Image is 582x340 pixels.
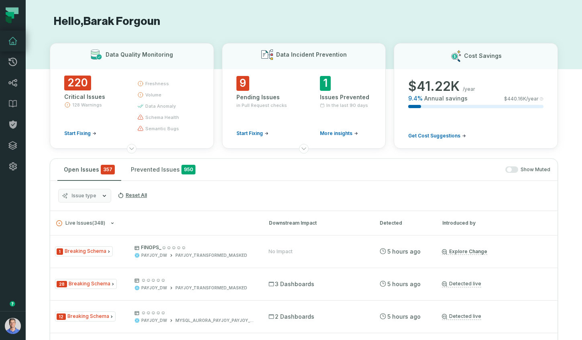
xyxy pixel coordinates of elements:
span: Severity [57,313,66,320]
span: 220 [64,76,91,90]
p: ☺☺☺☺☺ [134,277,254,283]
div: PAYJOY_DW [141,317,167,324]
div: Detected [380,219,428,227]
p: FINOPS_☺☺☺☺☺ [134,244,254,251]
span: 9 [236,76,249,91]
a: Explore Change [442,248,487,255]
span: volume [145,92,161,98]
a: More insights [320,130,358,137]
div: Introduced by [442,219,515,227]
span: 9.4 % [408,94,423,102]
button: Issue type [58,189,111,203]
div: Issues Prevented [320,93,371,101]
span: Issue type [71,193,96,199]
relative-time: Sep 26, 2025, 4:06 AM GMT+3 [387,313,421,320]
span: semantic bugs [145,125,179,132]
div: Downstream Impact [269,219,365,227]
a: Detected live [442,281,481,287]
span: in Pull Request checks [236,102,287,109]
span: 1 [320,76,331,91]
span: Start Fixing [64,130,91,137]
span: Issue Type [55,246,113,256]
button: Data Quality Monitoring220Critical Issues128 WarningsStart Fixingfreshnessvolumedata anomalyschem... [50,43,214,149]
span: 950 [181,165,195,174]
div: PAYJOY_TRANSFORMED_MASKED [175,252,247,258]
button: Reset All [114,189,150,202]
button: Data Incident Prevention9Pending Issuesin Pull Request checksStart Fixing1Issues PreventedIn the ... [222,43,386,149]
a: Get Cost Suggestions [408,133,466,139]
div: Critical Issues [64,93,123,101]
div: PAYJOY_TRANSFORMED_MASKED [175,285,247,291]
button: Live Issues(348) [56,220,254,226]
div: PAYJOY_DW [141,252,167,258]
div: Pending Issues [236,93,288,101]
div: MYSQL_AURORA_PAYJOY_PAYJOY_MASKED [175,317,254,324]
div: No Impact [269,248,293,255]
span: Start Fixing [236,130,263,137]
span: 3 Dashboards [269,280,314,288]
span: data anomaly [145,103,176,109]
span: $ 440.16K /year [504,96,539,102]
span: /year [463,86,475,92]
span: Severity [57,281,67,287]
img: avatar of Barak Forgoun [5,318,21,334]
h3: Data Incident Prevention [276,51,347,59]
span: critical issues and errors combined [101,165,115,174]
relative-time: Sep 26, 2025, 4:06 AM GMT+3 [387,281,421,287]
span: Get Cost Suggestions [408,133,460,139]
a: Start Fixing [64,130,96,137]
p: ☺☺☺☺☺ [134,309,254,316]
button: Open Issues [57,159,121,180]
div: PAYJOY_DW [141,285,167,291]
button: Prevented Issues [124,159,202,180]
span: $ 41.22K [408,78,460,94]
a: Start Fixing [236,130,269,137]
span: 128 Warnings [72,102,102,108]
span: 2 Dashboards [269,313,314,321]
span: In the last 90 days [326,102,368,109]
span: Severity [57,248,63,255]
a: Detected live [442,313,481,320]
h1: Hello, Barak Forgoun [50,14,558,29]
h3: Data Quality Monitoring [106,51,173,59]
span: Annual savings [424,94,468,102]
span: Live Issues ( 348 ) [56,220,105,226]
div: Tooltip anchor [9,300,16,307]
div: Show Muted [205,166,550,173]
h3: Cost Savings [464,52,502,60]
relative-time: Sep 26, 2025, 4:06 AM GMT+3 [387,248,421,255]
span: Issue Type [55,311,116,322]
button: Cost Savings$41.22K/year9.4%Annual savings$440.16K/yearGet Cost Suggestions [394,43,558,149]
span: Issue Type [55,279,117,289]
span: freshness [145,80,169,87]
span: More insights [320,130,352,137]
span: schema health [145,114,179,121]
